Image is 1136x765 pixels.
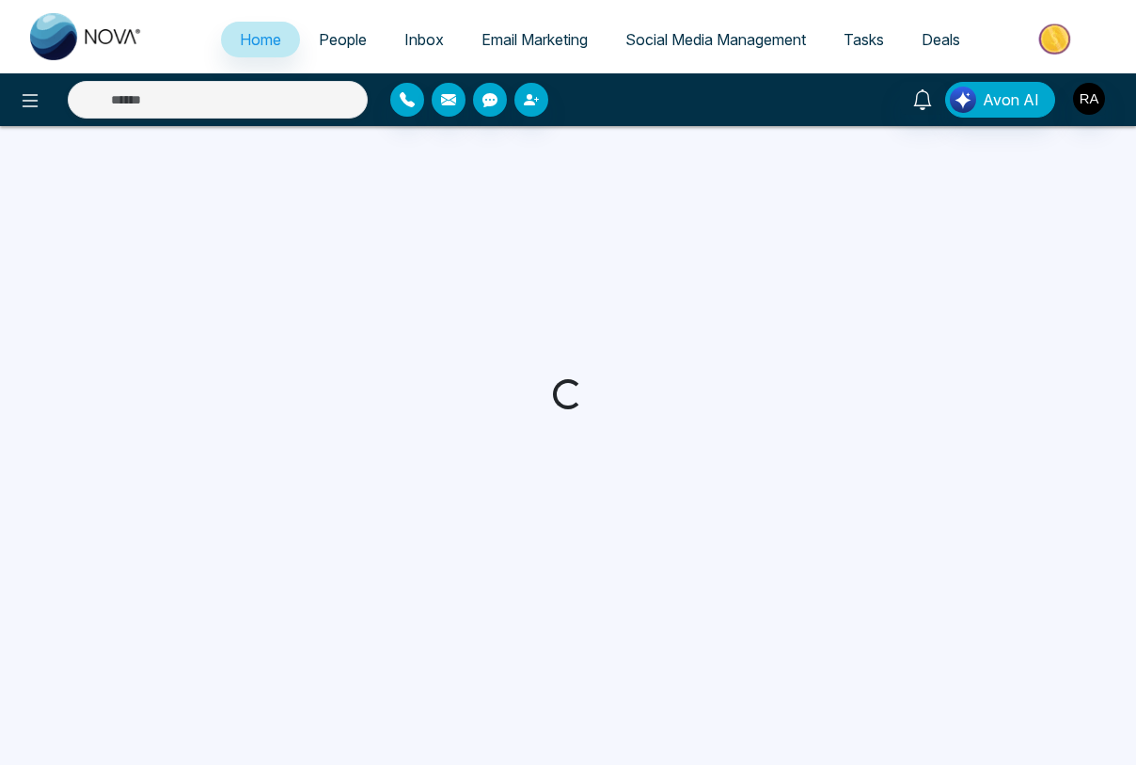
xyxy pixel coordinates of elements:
[945,82,1055,118] button: Avon AI
[1073,83,1105,115] img: User Avatar
[903,22,979,57] a: Deals
[825,22,903,57] a: Tasks
[844,30,884,49] span: Tasks
[950,87,976,113] img: Lead Flow
[922,30,960,49] span: Deals
[481,30,588,49] span: Email Marketing
[607,22,825,57] a: Social Media Management
[988,18,1125,60] img: Market-place.gif
[404,30,444,49] span: Inbox
[221,22,300,57] a: Home
[30,13,143,60] img: Nova CRM Logo
[240,30,281,49] span: Home
[625,30,806,49] span: Social Media Management
[300,22,386,57] a: People
[319,30,367,49] span: People
[386,22,463,57] a: Inbox
[983,88,1039,111] span: Avon AI
[463,22,607,57] a: Email Marketing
